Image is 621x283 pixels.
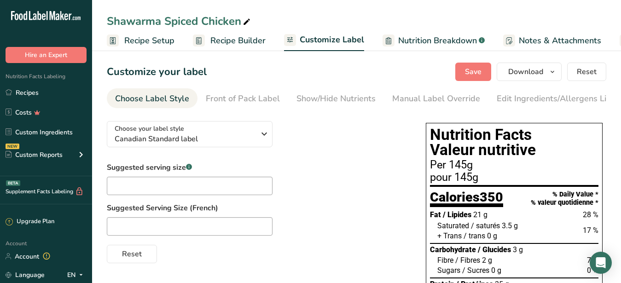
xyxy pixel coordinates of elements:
[6,150,63,160] div: Custom Reports
[6,217,54,226] div: Upgrade Plan
[398,35,477,47] span: Nutrition Breakdown
[519,35,601,47] span: Notes & Attachments
[590,252,612,274] div: Open Intercom Messenger
[6,47,87,63] button: Hire an Expert
[210,35,266,47] span: Recipe Builder
[67,269,87,280] div: EN
[107,13,252,29] div: Shawarma Spiced Chicken
[503,30,601,51] a: Notes & Attachments
[6,180,20,186] div: BETA
[6,267,45,283] a: Language
[124,35,174,47] span: Recipe Setup
[107,30,174,51] a: Recipe Setup
[6,144,19,149] div: NEW
[284,29,364,52] a: Customize Label
[383,30,485,51] a: Nutrition Breakdown
[300,34,364,46] span: Customize Label
[193,30,266,51] a: Recipe Builder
